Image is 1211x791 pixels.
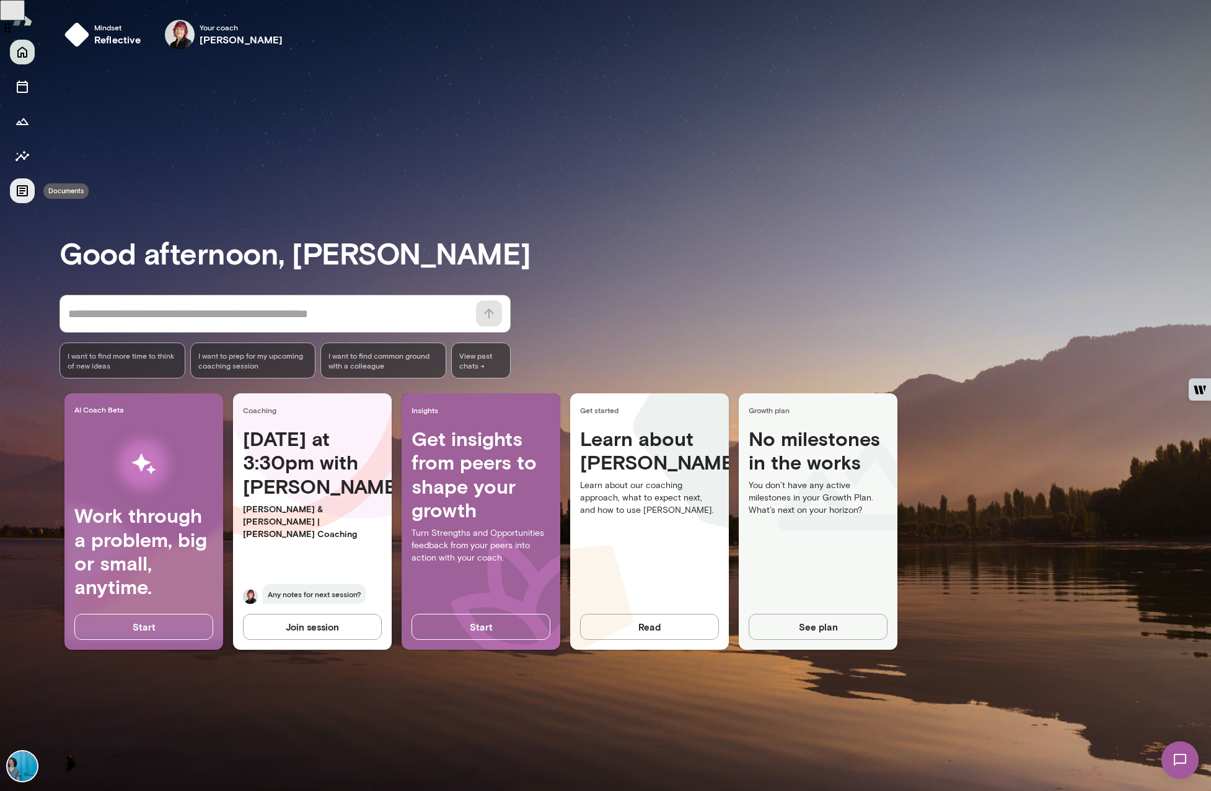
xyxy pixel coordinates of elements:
img: Alexandra Brown [7,751,37,781]
div: I want to find more time to think of new ideas [59,343,185,378]
div: I want to find common ground with a colleague [320,343,446,378]
div: I want to prep for my upcoming coaching session [190,343,316,378]
button: Documents [10,178,35,203]
h4: No milestones in the works [749,427,887,479]
span: Get started [580,405,724,415]
span: Insights [412,405,555,415]
button: Read [580,614,719,640]
h4: Work through a problem, big or small, anytime. [74,504,213,599]
button: Start [412,614,550,640]
button: Growth Plan [10,109,35,134]
p: Learn about our coaching approach, what to expect next, and how to use [PERSON_NAME]. [580,479,719,517]
div: Documents [43,183,89,199]
h6: reflective [94,32,141,47]
img: AI Workflows [89,425,199,504]
span: Coaching [243,405,387,415]
button: Start [74,614,213,640]
span: AI Coach Beta [74,404,218,414]
span: View past chats -> [451,343,511,378]
p: You don’t have any active milestones in your Growth Plan. What’s next on your horizon? [749,479,887,517]
img: Leigh [243,589,258,604]
p: [PERSON_NAME] & [PERSON_NAME] | [PERSON_NAME] Coaching [243,503,382,540]
h4: [DATE] at 3:30pm with [PERSON_NAME] [243,427,382,498]
span: I want to prep for my upcoming coaching session [198,351,308,370]
h4: Learn about [PERSON_NAME] [580,427,719,474]
span: I want to find more time to think of new ideas [68,351,177,370]
button: Insights [10,144,35,168]
span: Any notes for next session? [263,584,366,604]
h6: [PERSON_NAME] [200,32,283,47]
h3: Good afternoon, [PERSON_NAME] [59,235,1211,270]
h4: Get insights from peers to shape your growth [412,427,550,522]
button: See plan [749,614,887,640]
button: Home [10,40,35,64]
p: Turn Strengths and Opportunities feedback from your peers into action with your coach. [412,527,550,564]
span: I want to find common ground with a colleague [328,351,438,370]
button: Sessions [10,74,35,99]
span: Growth plan [749,405,892,415]
button: Join session [243,614,382,640]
